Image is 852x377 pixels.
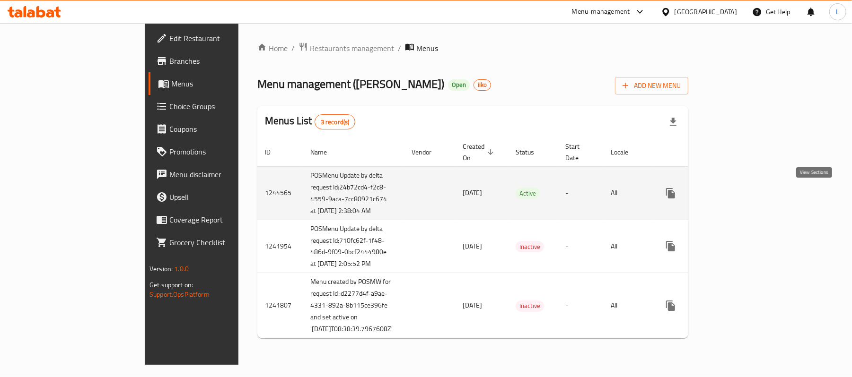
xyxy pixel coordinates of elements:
[448,79,470,91] div: Open
[265,114,355,129] h2: Menus List
[169,33,280,44] span: Edit Restaurant
[310,43,394,54] span: Restaurants management
[412,146,444,158] span: Vendor
[682,294,705,317] button: Change Status
[659,182,682,205] button: more
[448,81,470,89] span: Open
[149,72,287,95] a: Menus
[675,7,737,17] div: [GEOGRAPHIC_DATA]
[169,55,280,67] span: Branches
[516,241,544,252] div: Inactive
[257,42,688,54] nav: breadcrumb
[303,166,404,220] td: POSMenu Update by delta request Id:24b72cd4-f2c8-4559-9aca-7cc80921c674 at [DATE] 2:38:04 AM
[682,182,705,205] button: Change Status
[169,123,280,135] span: Coupons
[299,42,394,54] a: Restaurants management
[565,141,592,163] span: Start Date
[558,273,603,338] td: -
[463,141,497,163] span: Created On
[516,146,546,158] span: Status
[398,43,401,54] li: /
[169,169,280,180] span: Menu disclaimer
[558,166,603,220] td: -
[149,186,287,208] a: Upsell
[169,237,280,248] span: Grocery Checklist
[611,146,641,158] span: Locale
[303,273,404,338] td: Menu created by POSMW for request Id :d2277d4f-a9ae-4331-892a-8b115ce396fe and set active on '[DA...
[315,118,355,127] span: 3 record(s)
[572,6,630,17] div: Menu-management
[516,188,540,199] span: Active
[659,235,682,257] button: more
[149,163,287,186] a: Menu disclaimer
[149,208,287,231] a: Coverage Report
[171,78,280,89] span: Menus
[149,288,210,300] a: Support.OpsPlatform
[623,80,681,92] span: Add New Menu
[257,138,758,339] table: enhanced table
[836,7,839,17] span: L
[463,240,482,252] span: [DATE]
[149,118,287,140] a: Coupons
[682,235,705,257] button: Change Status
[149,140,287,163] a: Promotions
[416,43,438,54] span: Menus
[652,138,758,167] th: Actions
[149,231,287,254] a: Grocery Checklist
[149,263,173,275] span: Version:
[169,146,280,157] span: Promotions
[662,111,685,133] div: Export file
[463,299,482,311] span: [DATE]
[303,220,404,273] td: POSMenu Update by delta request Id:710fc62f-1f48-486d-9f09-0bcf2444980e at [DATE] 2:05:52 PM
[603,166,652,220] td: All
[149,95,287,118] a: Choice Groups
[149,50,287,72] a: Branches
[603,220,652,273] td: All
[149,27,287,50] a: Edit Restaurant
[603,273,652,338] td: All
[558,220,603,273] td: -
[615,77,688,94] button: Add New Menu
[169,191,280,203] span: Upsell
[310,146,339,158] span: Name
[257,73,444,94] span: Menu management ( [PERSON_NAME] )
[169,101,280,112] span: Choice Groups
[315,114,356,129] div: Total records count
[474,81,491,89] span: iiko
[516,241,544,252] span: Inactive
[169,214,280,225] span: Coverage Report
[149,279,193,291] span: Get support on:
[516,300,544,311] span: Inactive
[659,294,682,317] button: more
[291,43,295,54] li: /
[463,187,482,199] span: [DATE]
[174,263,189,275] span: 1.0.0
[265,146,283,158] span: ID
